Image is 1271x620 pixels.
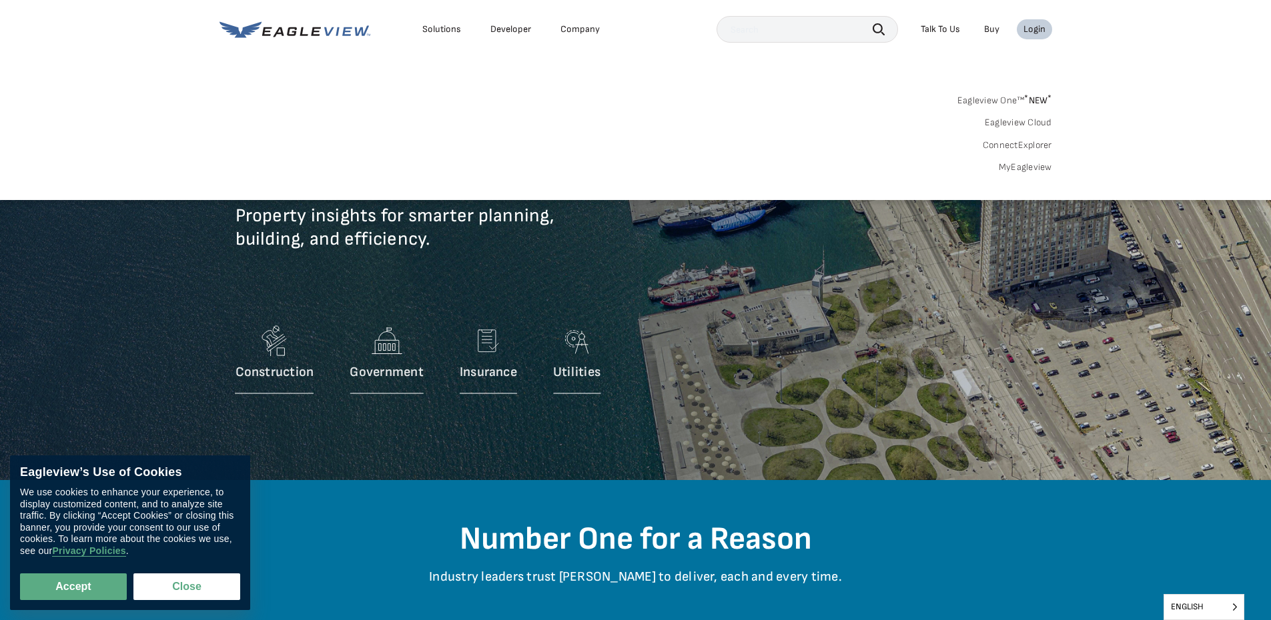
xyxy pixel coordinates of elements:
p: Industry leaders trust [PERSON_NAME] to deliver, each and every time. [246,569,1026,605]
div: Solutions [422,23,461,35]
div: Talk To Us [921,23,960,35]
a: ConnectExplorer [983,139,1052,151]
p: Insurance [460,364,517,381]
a: MyEagleview [999,161,1052,173]
div: Eagleview’s Use of Cookies [20,465,240,480]
aside: Language selected: English [1164,594,1244,620]
h2: Number One for a Reason [246,520,1026,559]
a: Privacy Policies [52,545,125,557]
a: Eagleview One™*NEW* [957,91,1052,106]
a: Government [350,321,423,401]
button: Accept [20,573,127,600]
a: Construction [236,321,314,401]
span: NEW [1024,95,1051,106]
div: We use cookies to enhance your experience, to display customized content, and to analyze site tra... [20,487,240,557]
button: Close [133,573,240,600]
input: Search [717,16,898,43]
p: Utilities [553,364,600,381]
span: English [1164,595,1244,619]
a: Utilities [553,321,600,401]
a: Buy [984,23,999,35]
a: Eagleview Cloud [985,117,1052,129]
p: Construction [236,364,314,381]
a: Developer [490,23,531,35]
a: Insurance [460,321,517,401]
div: Company [560,23,600,35]
div: Login [1023,23,1045,35]
p: Property insights for smarter planning, building, and efficiency. [236,204,716,271]
p: Government [350,364,423,381]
